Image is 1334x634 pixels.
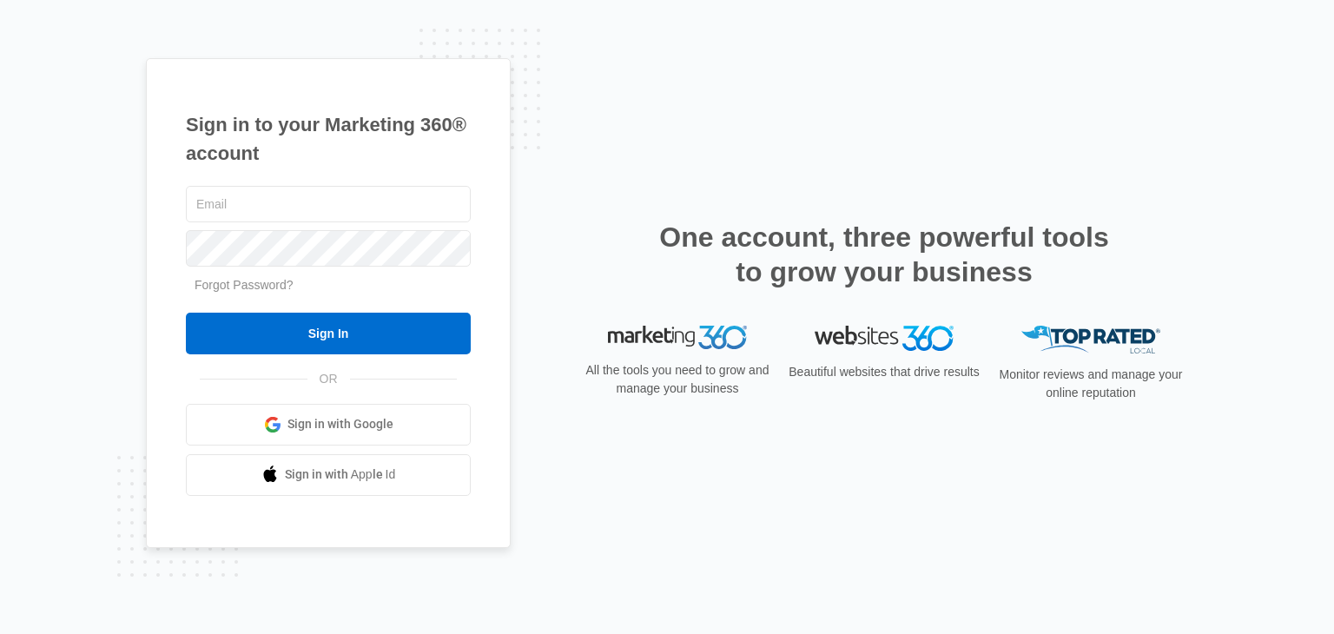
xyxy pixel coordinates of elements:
input: Email [186,186,471,222]
input: Sign In [186,313,471,354]
p: All the tools you need to grow and manage your business [580,361,775,398]
img: Marketing 360 [608,326,747,350]
p: Beautiful websites that drive results [787,363,981,381]
span: Sign in with Apple Id [285,466,396,484]
img: Top Rated Local [1021,326,1160,354]
h1: Sign in to your Marketing 360® account [186,110,471,168]
span: OR [307,370,350,388]
a: Sign in with Google [186,404,471,446]
img: Websites 360 [815,326,954,351]
span: Sign in with Google [287,415,393,433]
a: Forgot Password? [195,278,294,292]
p: Monitor reviews and manage your online reputation [994,366,1188,402]
a: Sign in with Apple Id [186,454,471,496]
h2: One account, three powerful tools to grow your business [654,220,1114,289]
